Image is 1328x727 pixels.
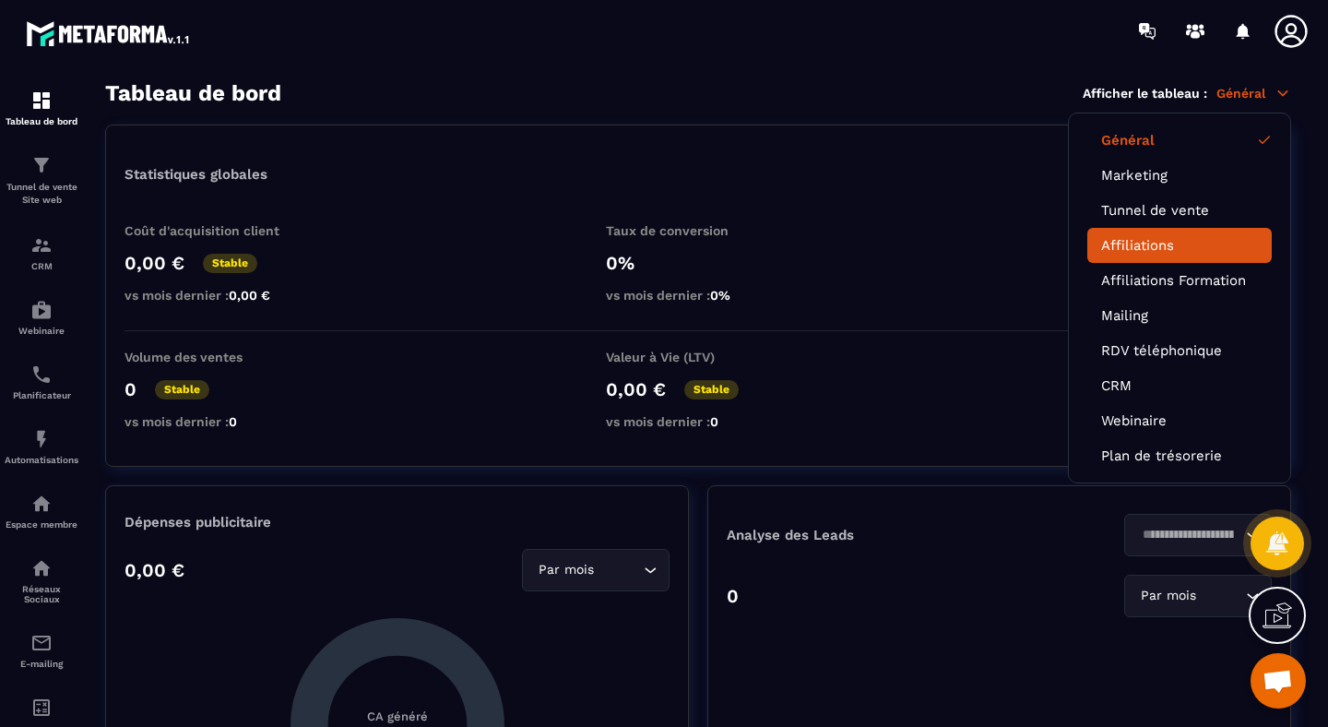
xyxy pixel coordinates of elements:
[606,288,790,303] p: vs mois dernier :
[727,527,1000,543] p: Analyse des Leads
[5,350,78,414] a: schedulerschedulerPlanificateur
[5,285,78,350] a: automationsautomationsWebinaire
[598,560,639,580] input: Search for option
[30,632,53,654] img: email
[26,17,192,50] img: logo
[1136,525,1241,545] input: Search for option
[1136,586,1200,606] span: Par mois
[5,543,78,618] a: social-networksocial-networkRéseaux Sociaux
[534,560,598,580] span: Par mois
[125,414,309,429] p: vs mois dernier :
[5,116,78,126] p: Tableau de bord
[30,428,53,450] img: automations
[710,414,718,429] span: 0
[30,299,53,321] img: automations
[1083,86,1207,101] p: Afficher le tableau :
[125,559,184,581] p: 0,00 €
[1101,272,1258,289] a: Affiliations Formation
[203,254,257,273] p: Stable
[5,519,78,530] p: Espace membre
[5,479,78,543] a: automationsautomationsEspace membre
[30,493,53,515] img: automations
[30,154,53,176] img: formation
[684,380,739,399] p: Stable
[5,390,78,400] p: Planificateur
[30,697,53,719] img: accountant
[1124,514,1272,556] div: Search for option
[229,288,270,303] span: 0,00 €
[30,363,53,386] img: scheduler
[710,288,730,303] span: 0%
[5,584,78,604] p: Réseaux Sociaux
[1101,132,1258,149] a: Général
[229,414,237,429] span: 0
[1101,377,1258,394] a: CRM
[125,288,309,303] p: vs mois dernier :
[1200,586,1241,606] input: Search for option
[1101,447,1258,464] a: Plan de trésorerie
[1101,202,1258,219] a: Tunnel de vente
[30,89,53,112] img: formation
[1101,342,1258,359] a: RDV téléphonique
[5,455,78,465] p: Automatisations
[727,585,739,607] p: 0
[125,378,136,400] p: 0
[30,557,53,579] img: social-network
[606,350,790,364] p: Valeur à Vie (LTV)
[606,378,666,400] p: 0,00 €
[1251,653,1306,709] div: Ouvrir le chat
[5,261,78,271] p: CRM
[1216,85,1291,101] p: Général
[5,414,78,479] a: automationsautomationsAutomatisations
[125,350,309,364] p: Volume des ventes
[522,549,670,591] div: Search for option
[5,140,78,220] a: formationformationTunnel de vente Site web
[125,514,670,530] p: Dépenses publicitaire
[125,166,267,183] p: Statistiques globales
[5,659,78,669] p: E-mailing
[125,252,184,274] p: 0,00 €
[5,76,78,140] a: formationformationTableau de bord
[5,220,78,285] a: formationformationCRM
[606,223,790,238] p: Taux de conversion
[155,380,209,399] p: Stable
[30,234,53,256] img: formation
[125,223,309,238] p: Coût d'acquisition client
[105,80,281,106] h3: Tableau de bord
[1101,237,1258,254] a: Affiliations
[1101,412,1258,429] a: Webinaire
[606,252,790,274] p: 0%
[1101,307,1258,324] a: Mailing
[5,618,78,683] a: emailemailE-mailing
[1124,575,1272,617] div: Search for option
[606,414,790,429] p: vs mois dernier :
[1101,167,1258,184] a: Marketing
[5,326,78,336] p: Webinaire
[5,181,78,207] p: Tunnel de vente Site web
